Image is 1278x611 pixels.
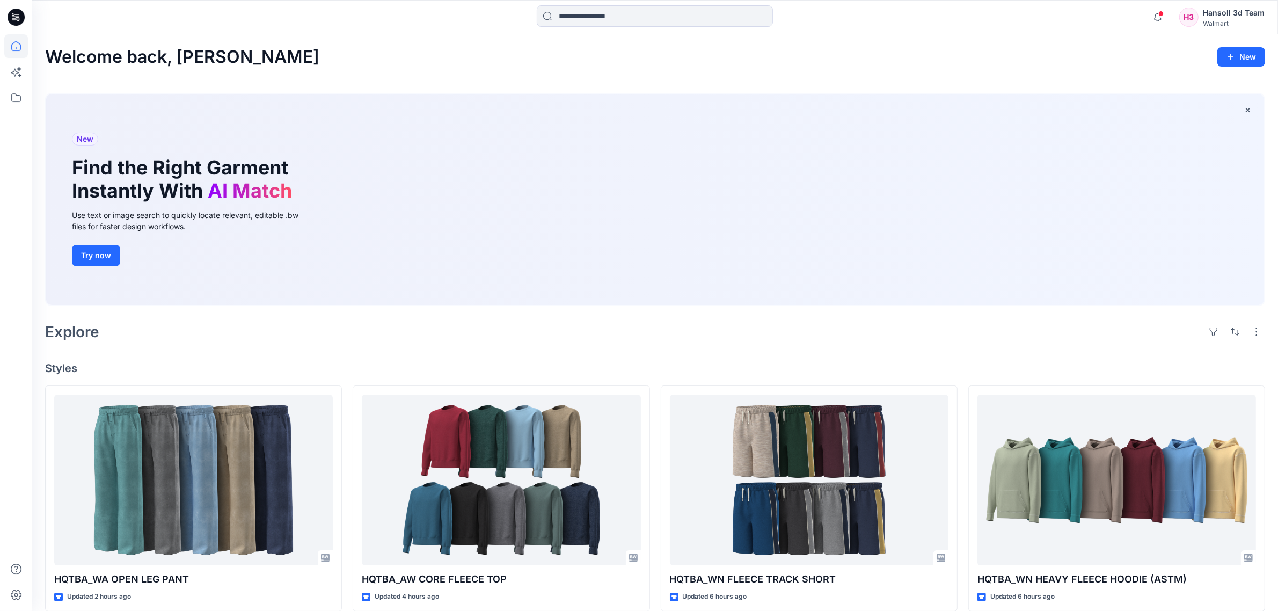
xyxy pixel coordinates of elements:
div: Use text or image search to quickly locate relevant, editable .bw files for faster design workflows. [72,209,313,232]
span: New [77,133,93,146]
span: AI Match [208,179,292,202]
a: HQTBA_WN HEAVY FLEECE HOODIE (ASTM) [977,395,1256,565]
a: HQTBA_AW CORE FLEECE TOP [362,395,640,565]
h1: Find the Right Garment Instantly With [72,156,297,202]
div: H3 [1179,8,1199,27]
div: Hansoll 3d Team [1203,6,1265,19]
h2: Explore [45,323,99,340]
p: HQTBA_WN FLEECE TRACK SHORT [670,572,948,587]
p: HQTBA_WA OPEN LEG PANT [54,572,333,587]
div: Walmart [1203,19,1265,27]
p: HQTBA_AW CORE FLEECE TOP [362,572,640,587]
a: HQTBA_WA OPEN LEG PANT [54,395,333,565]
h4: Styles [45,362,1265,375]
p: Updated 2 hours ago [67,591,131,602]
a: HQTBA_WN FLEECE TRACK SHORT [670,395,948,565]
h2: Welcome back, [PERSON_NAME] [45,47,319,67]
p: HQTBA_WN HEAVY FLEECE HOODIE (ASTM) [977,572,1256,587]
button: Try now [72,245,120,266]
p: Updated 4 hours ago [375,591,439,602]
button: New [1217,47,1265,67]
p: Updated 6 hours ago [990,591,1055,602]
p: Updated 6 hours ago [683,591,747,602]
